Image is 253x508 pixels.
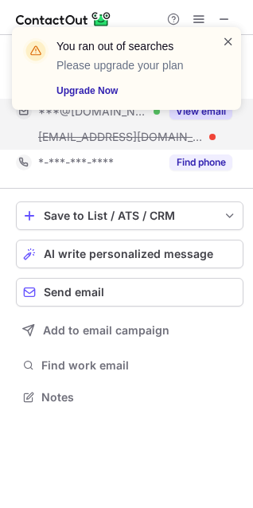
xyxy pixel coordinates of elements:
div: Save to List / ATS / CRM [44,209,216,222]
button: AI write personalized message [16,240,243,268]
button: Notes [16,386,243,408]
span: Find work email [41,358,237,373]
img: warning [23,38,49,64]
button: Send email [16,278,243,307]
span: AI write personalized message [44,248,213,260]
button: Add to email campaign [16,316,243,345]
span: Add to email campaign [43,324,169,337]
a: Upgrade Now [56,83,203,99]
p: Please upgrade your plan [56,57,203,73]
span: Send email [44,286,104,299]
button: save-profile-one-click [16,201,243,230]
span: Notes [41,390,237,404]
header: You ran out of searches [56,38,203,54]
img: ContactOut v5.3.10 [16,10,111,29]
button: Reveal Button [169,154,232,170]
button: Find work email [16,354,243,377]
